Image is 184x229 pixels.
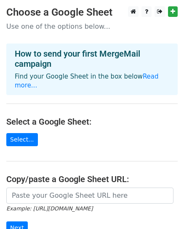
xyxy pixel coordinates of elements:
[6,205,93,212] small: Example: [URL][DOMAIN_NAME]
[15,49,169,69] h4: How to send your first MergeMail campaign
[6,188,173,204] input: Paste your Google Sheet URL here
[15,73,159,89] a: Read more...
[6,22,178,31] p: Use one of the options below...
[6,174,178,184] h4: Copy/paste a Google Sheet URL:
[6,133,38,146] a: Select...
[6,117,178,127] h4: Select a Google Sheet:
[6,6,178,19] h3: Choose a Google Sheet
[15,72,169,90] p: Find your Google Sheet in the box below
